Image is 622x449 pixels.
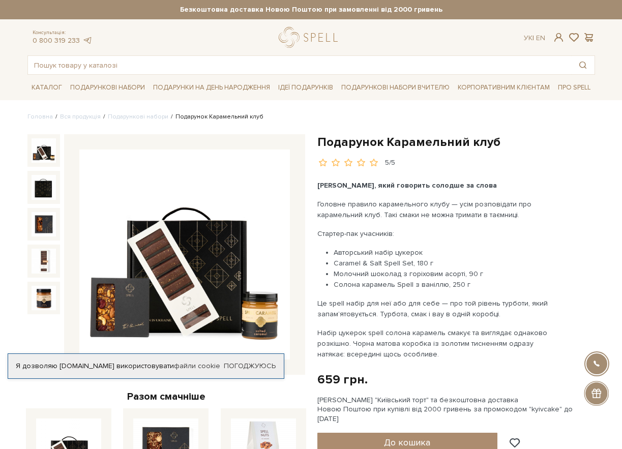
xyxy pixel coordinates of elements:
[224,362,276,371] a: Погоджуюсь
[317,134,595,150] h1: Подарунок Карамельний клуб
[27,80,66,96] a: Каталог
[32,175,56,200] img: Подарунок Карамельний клуб
[168,112,263,122] li: Подарунок Карамельний клуб
[532,34,534,42] span: |
[32,212,56,237] img: Подарунок Карамельний клуб
[279,27,342,48] a: logo
[337,79,454,96] a: Подарункові набори Вчителю
[27,113,53,121] a: Головна
[149,80,274,96] a: Подарунки на День народження
[317,228,556,239] p: Стартер-пак учасників:
[108,113,168,121] a: Подарункові набори
[334,247,556,258] li: Авторський набір цукерок
[33,29,93,36] span: Консультація:
[60,113,101,121] a: Вся продукція
[274,80,337,96] a: Ідеї подарунків
[334,268,556,279] li: Молочний шоколад з горіховим асорті, 90 г
[8,362,284,371] div: Я дозволяю [DOMAIN_NAME] використовувати
[82,36,93,45] a: telegram
[334,258,556,268] li: Caramel & Salt Spell Set, 180 г
[317,199,556,220] p: Головне правило карамельного клубу — усім розповідати про карамельний клуб. Такі смаки не можна т...
[33,36,80,45] a: 0 800 319 233
[27,5,595,14] strong: Безкоштовна доставка Новою Поштою при замовленні від 2000 гривень
[317,396,595,424] div: [PERSON_NAME] "Київський торт" та безкоштовна доставка Новою Поштою при купівлі від 2000 гривень ...
[334,279,556,290] li: Солона карамель Spell з ваніллю, 250 г
[32,138,56,163] img: Подарунок Карамельний клуб
[79,149,289,360] img: Подарунок Карамельний клуб
[27,390,305,403] div: Разом смачніше
[66,80,149,96] a: Подарункові набори
[28,56,571,74] input: Пошук товару у каталозі
[317,372,368,387] div: 659 грн.
[384,437,430,448] span: До кошика
[317,327,556,360] p: Набір цукерок spell солона карамель смакує та виглядає однаково розкішно. Чорна матова коробка із...
[32,249,56,274] img: Подарунок Карамельний клуб
[454,80,554,96] a: Корпоративним клієнтам
[524,34,545,43] div: Ук
[317,298,556,319] p: Це spell набір для неї або для себе — про той рівень турботи, який запам’ятовується. Турбота, сма...
[536,34,545,42] a: En
[571,56,595,74] button: Пошук товару у каталозі
[554,80,595,96] a: Про Spell
[174,362,220,370] a: файли cookie
[317,181,497,190] b: [PERSON_NAME], який говорить солодше за слова
[32,286,56,311] img: Подарунок Карамельний клуб
[385,158,395,168] div: 5/5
